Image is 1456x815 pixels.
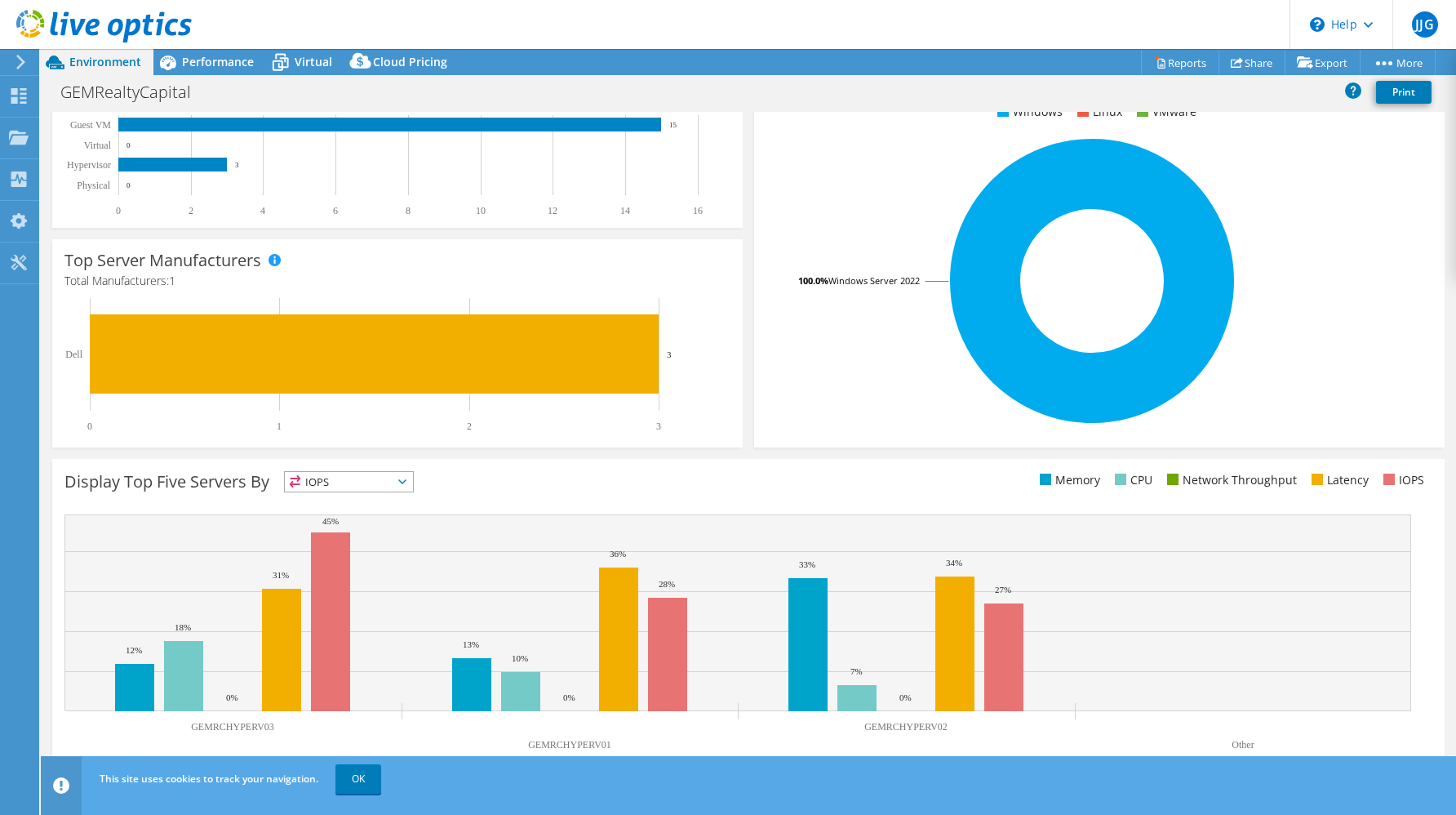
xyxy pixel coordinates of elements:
span: 1 [169,273,175,288]
tspan: 100.0% [798,274,828,287]
text: 0% [226,693,238,702]
text: 0% [563,693,575,702]
text: 45% [322,516,339,526]
text: 2 [467,421,472,432]
text: 0 [87,421,92,432]
text: Dell [65,349,82,360]
text: Hypervisor [67,159,111,171]
text: 6 [333,205,338,216]
text: 3 [235,161,239,169]
text: 18% [175,622,191,632]
span: JJG [1412,11,1438,38]
a: Print [1376,81,1432,104]
a: OK [335,764,381,794]
text: Virtual [84,140,112,151]
text: 28% [659,579,675,589]
span: Virtual [295,54,332,69]
text: 10% [512,653,528,663]
li: Network Throughput [1163,471,1297,489]
text: 15 [669,121,677,129]
li: Linux [1073,103,1122,121]
li: IOPS [1379,471,1424,489]
h3: Top Server Manufacturers [64,252,261,269]
span: Performance [182,54,254,69]
text: 0 [127,181,131,189]
text: 33% [799,559,815,569]
text: 0 [116,205,121,216]
text: 8 [406,205,411,216]
h4: Total Manufacturers: [64,272,730,290]
text: 16 [693,205,703,216]
li: Latency [1307,471,1369,489]
text: 12 [548,205,557,216]
text: 27% [995,585,1011,595]
span: Cloud Pricing [373,54,447,69]
span: This site uses cookies to track your navigation. [100,772,318,786]
a: Reports [1141,50,1219,75]
text: 34% [946,558,962,568]
text: 12% [126,645,142,655]
a: Share [1219,50,1285,75]
li: Windows [993,103,1063,121]
text: Other [1232,739,1254,750]
text: 3 [656,421,661,432]
text: 4 [260,205,265,216]
text: 3 [667,350,672,359]
text: 31% [273,570,289,580]
text: 13% [463,639,479,649]
text: GEMRCHYPERV02 [864,721,948,733]
text: 2 [189,205,193,216]
text: 10 [476,205,486,216]
li: VMware [1133,103,1196,121]
text: Physical [77,180,110,191]
a: More [1360,50,1436,75]
text: 0 [127,141,131,149]
text: 36% [610,549,626,559]
text: 1 [277,421,282,432]
text: 14 [620,205,630,216]
li: Memory [1036,471,1100,489]
tspan: Windows Server 2022 [828,274,920,287]
span: Environment [69,54,141,69]
text: GEMRCHYPERV01 [528,739,611,750]
h1: GEMRealtyCapital [53,83,216,101]
text: GEMRCHYPERV03 [191,721,274,733]
text: Guest VM [70,119,111,131]
text: 7% [850,666,863,676]
li: CPU [1111,471,1152,489]
a: Export [1285,50,1361,75]
text: 0% [899,693,912,702]
svg: \n [1310,17,1325,32]
span: IOPS [285,472,413,492]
